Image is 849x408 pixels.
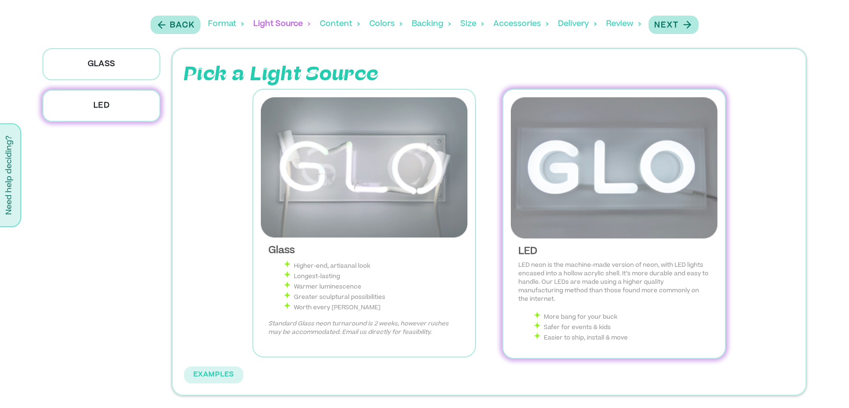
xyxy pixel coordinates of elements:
[412,9,451,39] div: Backing
[654,20,679,31] p: Next
[460,9,484,39] div: Size
[184,60,483,89] p: Pick a Light Source
[268,245,460,256] div: Glass
[802,363,849,408] iframe: Chat Widget
[184,366,243,384] button: EXAMPLES
[253,9,310,39] div: Light Source
[533,311,710,322] li: More bang for your buck
[283,291,460,302] li: Greater sculptural possibilities
[533,322,710,332] li: Safer for events & kids
[150,16,200,34] button: Back
[518,246,710,257] div: LED
[283,302,460,312] li: Worth every [PERSON_NAME]
[268,321,449,335] em: Standard Glass neon turnaround is 2 weeks, however rushes may be accommodated. Email us directly ...
[283,271,460,281] li: Longest-lasting
[170,20,195,31] p: Back
[518,261,710,304] p: LED neon is the machine-made version of neon, with LED lights encased into a hollow acrylic shell...
[558,9,597,39] div: Delivery
[283,281,460,291] li: Warmer luminescence
[42,90,160,122] p: LED
[649,16,699,34] button: Next
[261,97,467,238] img: Glass
[369,9,402,39] div: Colors
[208,9,244,39] div: Format
[533,342,710,353] li: Fewer wires
[283,260,460,271] li: Higher-end, artisanal look
[606,9,641,39] div: Review
[320,9,360,39] div: Content
[493,9,549,39] div: Accessories
[533,332,710,342] li: Easier to ship, install & move
[511,97,717,238] img: LED
[42,48,160,80] p: Glass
